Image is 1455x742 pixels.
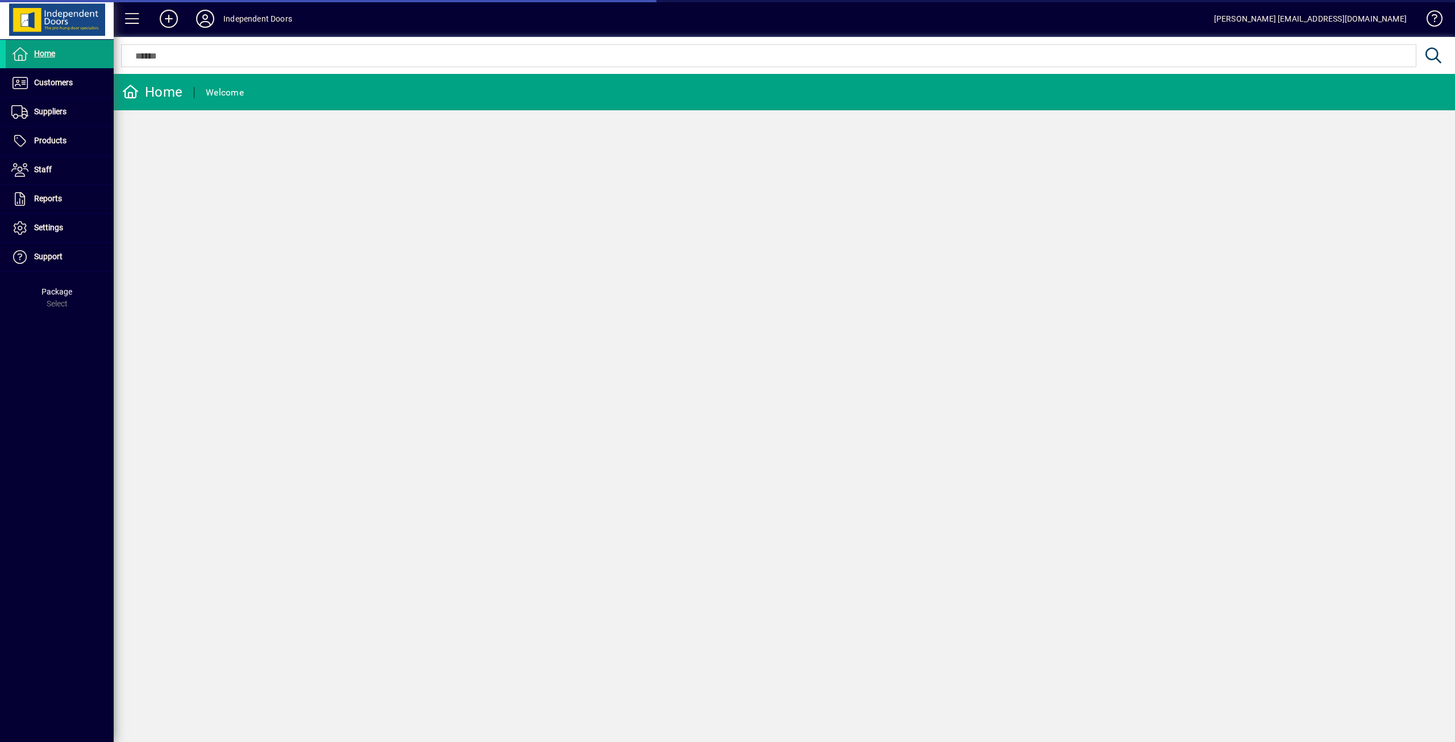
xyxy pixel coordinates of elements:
[6,69,114,97] a: Customers
[34,107,66,116] span: Suppliers
[34,49,55,58] span: Home
[6,98,114,126] a: Suppliers
[206,84,244,102] div: Welcome
[34,165,52,174] span: Staff
[6,185,114,213] a: Reports
[6,214,114,242] a: Settings
[34,194,62,203] span: Reports
[122,83,182,101] div: Home
[187,9,223,29] button: Profile
[1418,2,1441,39] a: Knowledge Base
[34,136,66,145] span: Products
[34,223,63,232] span: Settings
[34,252,63,261] span: Support
[151,9,187,29] button: Add
[6,156,114,184] a: Staff
[1214,10,1407,28] div: [PERSON_NAME] [EMAIL_ADDRESS][DOMAIN_NAME]
[6,127,114,155] a: Products
[41,287,72,296] span: Package
[34,78,73,87] span: Customers
[6,243,114,271] a: Support
[223,10,292,28] div: Independent Doors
